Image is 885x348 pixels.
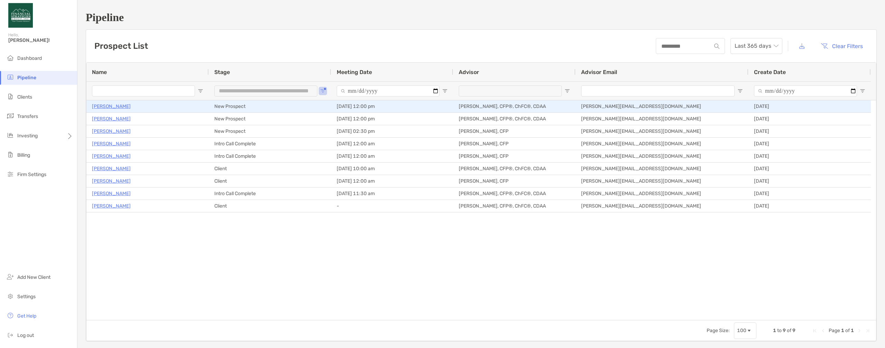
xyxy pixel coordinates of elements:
[17,133,38,139] span: Investing
[576,138,748,150] div: [PERSON_NAME][EMAIL_ADDRESS][DOMAIN_NAME]
[453,138,576,150] div: [PERSON_NAME], CFP
[6,92,15,101] img: clients icon
[94,41,148,51] h3: Prospect List
[787,328,791,333] span: of
[17,55,42,61] span: Dashboard
[92,69,107,75] span: Name
[777,328,782,333] span: to
[748,200,871,212] div: [DATE]
[92,85,195,97] input: Name Filter Input
[453,187,576,200] div: [PERSON_NAME], CFP®, ChFC®, CDAA
[453,113,576,125] div: [PERSON_NAME], CFP®, ChFC®, CDAA
[331,113,453,125] div: [DATE] 12:00 pm
[829,328,840,333] span: Page
[6,170,15,178] img: firm-settings icon
[17,294,36,300] span: Settings
[209,125,331,137] div: New Prospect
[576,100,748,112] div: [PERSON_NAME][EMAIL_ADDRESS][DOMAIN_NAME]
[209,200,331,212] div: Client
[214,69,230,75] span: Stage
[92,102,131,111] a: [PERSON_NAME]
[820,328,826,333] div: Previous Page
[17,152,30,158] span: Billing
[816,38,868,54] button: Clear Filters
[453,175,576,187] div: [PERSON_NAME], CFP
[783,328,786,333] span: 9
[92,115,131,123] p: [PERSON_NAME]
[581,85,735,97] input: Advisor Email Filter Input
[735,38,778,54] span: Last 365 days
[453,125,576,137] div: [PERSON_NAME], CFP
[17,274,50,280] span: Add New Client
[6,292,15,300] img: settings icon
[92,152,131,161] a: [PERSON_NAME]
[17,172,46,177] span: Firm Settings
[331,138,453,150] div: [DATE] 12:00 am
[17,332,34,338] span: Log out
[337,85,439,97] input: Meeting Date Filter Input
[320,88,326,94] button: Open Filter Menu
[459,69,479,75] span: Advisor
[92,189,131,198] p: [PERSON_NAME]
[748,150,871,162] div: [DATE]
[6,112,15,120] img: transfers icon
[576,187,748,200] div: [PERSON_NAME][EMAIL_ADDRESS][DOMAIN_NAME]
[209,175,331,187] div: Client
[17,75,36,81] span: Pipeline
[331,100,453,112] div: [DATE] 12:00 pm
[198,88,203,94] button: Open Filter Menu
[737,328,746,333] div: 100
[209,163,331,175] div: Client
[331,200,453,212] div: -
[812,328,818,333] div: First Page
[748,163,871,175] div: [DATE]
[748,113,871,125] div: [DATE]
[576,175,748,187] div: [PERSON_NAME][EMAIL_ADDRESS][DOMAIN_NAME]
[331,187,453,200] div: [DATE] 11:30 am
[86,11,877,24] h1: Pipeline
[748,138,871,150] div: [DATE]
[845,328,850,333] span: of
[92,127,131,136] p: [PERSON_NAME]
[453,100,576,112] div: [PERSON_NAME], CFP®, ChFC®, CDAA
[714,44,719,49] img: input icon
[6,54,15,62] img: dashboard icon
[209,138,331,150] div: Intro Call Complete
[841,328,844,333] span: 1
[748,125,871,137] div: [DATE]
[857,328,862,333] div: Next Page
[754,85,857,97] input: Create Date Filter Input
[748,100,871,112] div: [DATE]
[92,177,131,185] a: [PERSON_NAME]
[8,37,73,43] span: [PERSON_NAME]!
[734,322,756,339] div: Page Size
[8,3,33,28] img: Zoe Logo
[92,202,131,210] a: [PERSON_NAME]
[6,131,15,139] img: investing icon
[209,100,331,112] div: New Prospect
[792,328,795,333] span: 9
[576,150,748,162] div: [PERSON_NAME][EMAIL_ADDRESS][DOMAIN_NAME]
[576,163,748,175] div: [PERSON_NAME][EMAIL_ADDRESS][DOMAIN_NAME]
[6,331,15,339] img: logout icon
[6,73,15,81] img: pipeline icon
[92,164,131,173] a: [PERSON_NAME]
[17,313,36,319] span: Get Help
[851,328,854,333] span: 1
[6,273,15,281] img: add_new_client icon
[748,175,871,187] div: [DATE]
[337,69,372,75] span: Meeting Date
[581,69,617,75] span: Advisor Email
[442,88,448,94] button: Open Filter Menu
[773,328,776,333] span: 1
[748,187,871,200] div: [DATE]
[453,150,576,162] div: [PERSON_NAME], CFP
[331,175,453,187] div: [DATE] 12:00 am
[565,88,570,94] button: Open Filter Menu
[453,163,576,175] div: [PERSON_NAME], CFP®, ChFC®, CDAA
